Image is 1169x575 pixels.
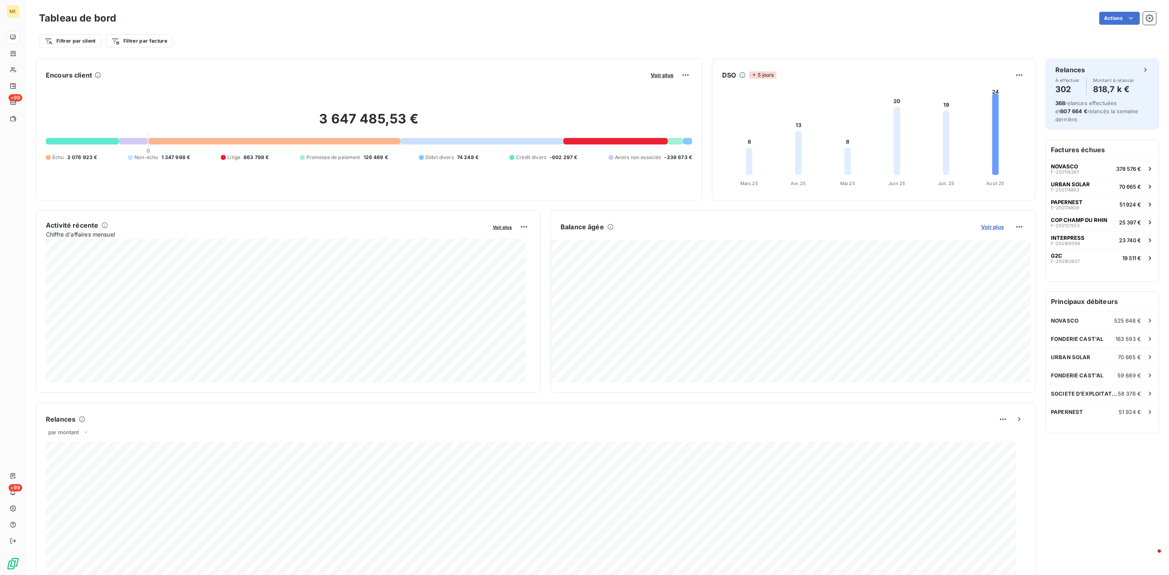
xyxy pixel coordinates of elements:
span: Chiffre d'affaires mensuel [46,230,487,239]
button: NOVASCOF-250174387378 576 € [1046,159,1159,177]
span: F-250137553 [1051,223,1080,228]
span: Débit divers [425,154,454,161]
span: Voir plus [493,224,512,230]
button: Voir plus [979,223,1006,230]
button: Actions [1099,12,1140,25]
span: 0 [147,147,150,154]
iframe: Intercom live chat [1141,547,1161,567]
h6: DSO [722,70,736,80]
span: 70 665 € [1119,183,1141,190]
span: Voir plus [651,72,673,78]
span: 1 347 998 € [162,154,190,161]
h6: Encours client [46,70,92,80]
img: Logo LeanPay [6,557,19,570]
span: FONDERIE CAST'AL [1051,372,1103,379]
h6: Relances [1055,65,1085,75]
a: +99 [6,96,19,109]
span: COP CHAMP DU RHIN [1051,217,1107,223]
span: Avoirs non associés [615,154,661,161]
span: 74 248 € [457,154,479,161]
span: 378 576 € [1116,166,1141,172]
tspan: Mai 25 [840,181,855,186]
span: NOVASCO [1051,163,1078,170]
span: PAPERNEST [1051,199,1083,205]
span: FONDERIE CAST'AL [1051,336,1103,342]
h3: Tableau de bord [39,11,116,26]
h2: 3 647 485,53 € [46,111,692,135]
span: 607 664 € [1060,108,1087,114]
span: SOCIETE D'EXPLOITATION DES MARCHES COMMUNAUX [1051,390,1118,397]
tspan: Juil. 25 [938,181,954,186]
span: F-250169589 [1051,241,1080,246]
span: PAPERNEST [1051,409,1083,415]
span: 19 511 € [1122,255,1141,261]
span: Échu [52,154,64,161]
button: INTERPRESSF-25016958923 740 € [1046,231,1159,249]
span: 51 924 € [1119,409,1141,415]
span: 163 593 € [1115,336,1141,342]
tspan: Mars 25 [740,181,758,186]
button: G2CF-25016383719 511 € [1046,249,1159,267]
span: URBAN SOLAR [1051,181,1090,187]
span: F-250174809 [1051,205,1079,210]
span: 2 076 923 € [67,154,97,161]
h6: Factures échues [1046,140,1159,159]
button: Voir plus [648,71,676,79]
span: 5 jours [749,71,776,79]
span: +99 [9,484,22,491]
span: URBAN SOLAR [1051,354,1091,360]
button: Voir plus [490,223,514,230]
span: Promesse de paiement [306,154,360,161]
h6: Balance âgée [561,222,604,232]
div: ME [6,5,19,18]
span: 51 924 € [1119,201,1141,208]
tspan: Juin 25 [889,181,905,186]
span: F-250174863 [1051,187,1079,192]
span: F-250174387 [1051,170,1079,174]
h6: Relances [46,414,75,424]
h4: 302 [1055,83,1080,96]
span: 23 740 € [1119,237,1141,243]
tspan: Avr. 25 [791,181,806,186]
span: relances effectuées et relancés la semaine dernière. [1055,100,1139,123]
span: Montant à relancer [1093,78,1134,83]
button: URBAN SOLARF-25017486370 665 € [1046,177,1159,195]
span: 368 [1055,100,1065,106]
button: PAPERNESTF-25017480951 924 € [1046,195,1159,213]
span: 58 376 € [1118,390,1141,397]
span: par montant [48,429,79,435]
span: G2C [1051,252,1062,259]
span: -602 297 € [550,154,578,161]
span: -239 673 € [664,154,692,161]
span: Non-échu [134,154,158,161]
span: 70 665 € [1118,354,1141,360]
span: 59 689 € [1117,372,1141,379]
button: Filtrer par client [39,34,101,47]
span: 863 798 € [244,154,269,161]
span: 126 489 € [364,154,388,161]
span: 525 646 € [1114,317,1141,324]
span: Litige [227,154,240,161]
h6: Activité récente [46,220,98,230]
button: Filtrer par facture [106,34,173,47]
span: +99 [9,94,22,101]
span: Voir plus [981,224,1004,230]
span: F-250163837 [1051,259,1080,264]
span: À effectuer [1055,78,1080,83]
span: NOVASCO [1051,317,1078,324]
button: COP CHAMP DU RHINF-25013755325 397 € [1046,213,1159,231]
span: 25 397 € [1119,219,1141,226]
span: INTERPRESS [1051,235,1085,241]
tspan: Août 25 [986,181,1004,186]
span: Crédit divers [516,154,546,161]
h4: 818,7 k € [1093,83,1134,96]
h6: Principaux débiteurs [1046,292,1159,311]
